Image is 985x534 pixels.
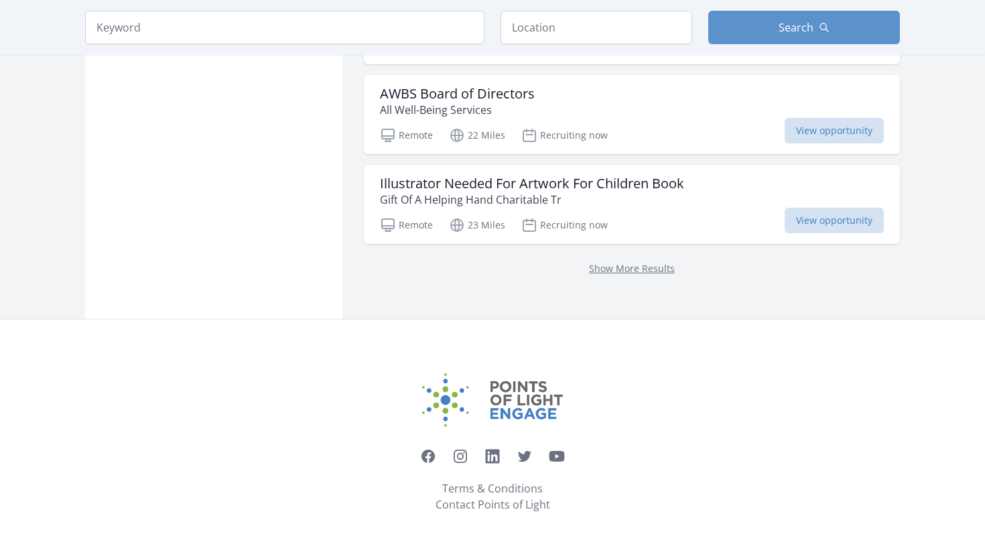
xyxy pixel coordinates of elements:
[589,262,675,275] a: Show More Results
[380,86,535,102] h3: AWBS Board of Directors
[380,176,684,192] h3: Illustrator Needed For Artwork For Children Book
[779,19,813,36] span: Search
[422,373,563,427] img: Points of Light Engage
[501,11,692,44] input: Location
[785,208,884,233] span: View opportunity
[85,11,484,44] input: Keyword
[785,118,884,143] span: View opportunity
[708,11,900,44] button: Search
[364,75,900,154] a: AWBS Board of Directors All Well-Being Services Remote 22 Miles Recruiting now View opportunity
[521,127,608,143] p: Recruiting now
[442,480,543,496] a: Terms & Conditions
[380,192,684,208] p: Gift Of A Helping Hand Charitable Tr
[380,127,433,143] p: Remote
[380,102,535,118] p: All Well-Being Services
[364,165,900,244] a: Illustrator Needed For Artwork For Children Book Gift Of A Helping Hand Charitable Tr Remote 23 M...
[436,496,550,513] a: Contact Points of Light
[380,217,433,233] p: Remote
[521,217,608,233] p: Recruiting now
[449,217,505,233] p: 23 Miles
[449,127,505,143] p: 22 Miles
